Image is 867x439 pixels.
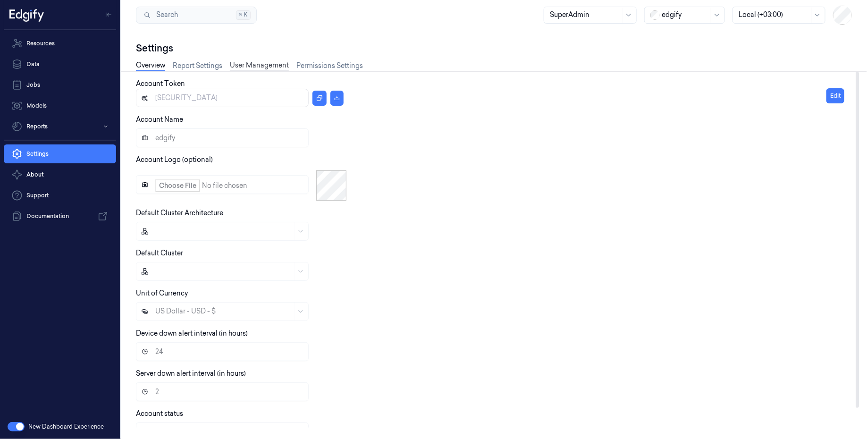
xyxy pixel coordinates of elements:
[826,88,844,103] button: Edit
[4,96,116,115] a: Models
[136,42,852,55] div: Settings
[230,60,289,71] a: User Management
[136,175,309,194] input: Account Logo (optional)
[136,409,183,418] label: Account status
[152,10,178,20] span: Search
[136,115,183,124] label: Account Name
[101,7,116,22] button: Toggle Navigation
[136,329,248,338] label: Device down alert interval (in hours)
[4,55,116,74] a: Data
[4,76,116,94] a: Jobs
[136,79,185,88] label: Account Token
[136,128,309,147] input: Account Name
[4,186,116,205] a: Support
[4,144,116,163] a: Settings
[136,342,309,361] input: Device down alert interval (in hours)
[136,155,213,164] label: Account Logo (optional)
[296,61,363,71] a: Permissions Settings
[136,209,223,217] label: Default Cluster Architecture
[4,117,116,136] button: Reports
[136,249,183,257] label: Default Cluster
[136,7,257,24] button: Search⌘K
[136,382,309,401] input: Server down alert interval (in hours)
[173,61,222,71] a: Report Settings
[4,207,116,226] a: Documentation
[4,165,116,184] button: About
[136,289,188,297] label: Unit of Currency
[136,369,246,378] label: Server down alert interval (in hours)
[4,34,116,53] a: Resources
[136,60,165,71] a: Overview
